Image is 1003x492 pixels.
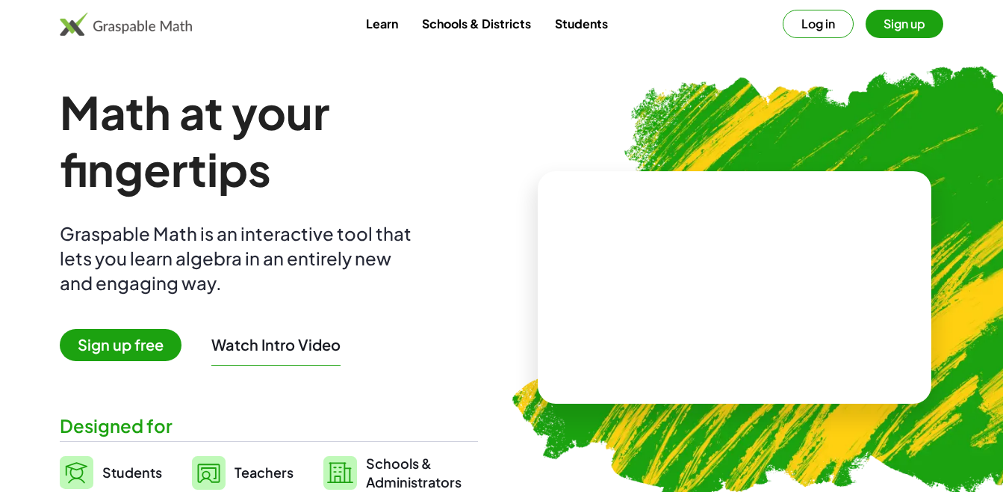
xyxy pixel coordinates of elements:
[866,10,943,38] button: Sign up
[211,335,341,354] button: Watch Intro Video
[102,464,162,481] span: Students
[323,456,357,490] img: svg%3e
[60,84,478,197] h1: Math at your fingertips
[354,10,410,37] a: Learn
[192,454,294,491] a: Teachers
[622,231,846,343] video: What is this? This is dynamic math notation. Dynamic math notation plays a central role in how Gr...
[366,454,462,491] span: Schools & Administrators
[323,454,462,491] a: Schools &Administrators
[60,456,93,489] img: svg%3e
[783,10,854,38] button: Log in
[60,221,418,295] div: Graspable Math is an interactive tool that lets you learn algebra in an entirely new and engaging...
[192,456,226,490] img: svg%3e
[60,413,478,438] div: Designed for
[543,10,620,37] a: Students
[410,10,543,37] a: Schools & Districts
[60,454,162,491] a: Students
[235,464,294,481] span: Teachers
[60,329,181,361] span: Sign up free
